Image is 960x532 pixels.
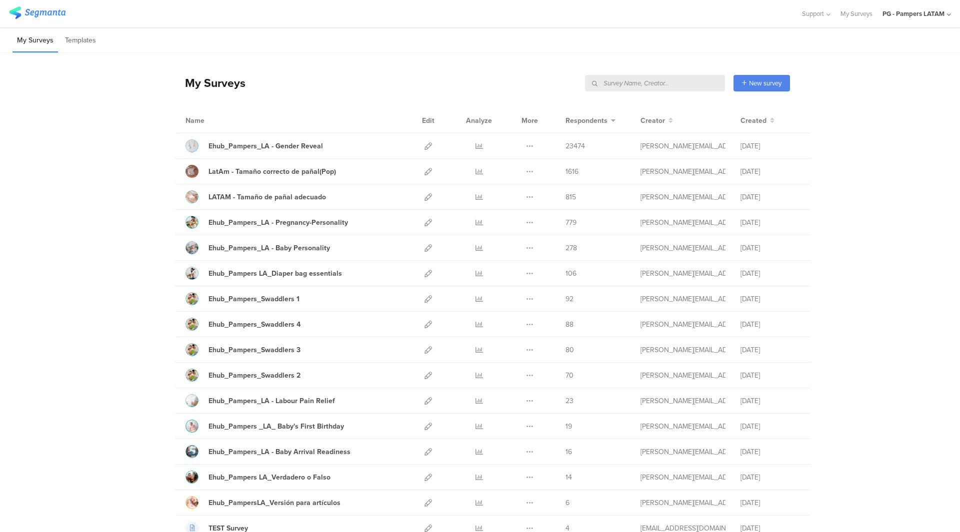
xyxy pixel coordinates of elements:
div: perez.ep@pg.com [640,370,725,381]
div: Ehub_Pampers_LA - Pregnancy-Personality [208,217,348,228]
span: 92 [565,294,573,304]
span: 23474 [565,141,585,151]
div: perez.ep@pg.com [640,345,725,355]
span: 19 [565,421,572,432]
span: 6 [565,498,569,508]
div: [DATE] [740,192,800,202]
div: [DATE] [740,472,800,483]
span: 14 [565,472,572,483]
div: [DATE] [740,166,800,177]
div: Ehub_Pampers LA_Diaper bag essentials [208,268,342,279]
a: Ehub_Pampers_Swaddlers 1 [185,292,299,305]
a: Ehub_Pampers_Swaddlers 3 [185,343,300,356]
div: [DATE] [740,345,800,355]
div: perez.ep@pg.com [640,217,725,228]
a: Ehub_Pampers_LA - Baby Arrival Readiness [185,445,350,458]
a: Ehub_Pampers_Swaddlers 2 [185,369,300,382]
span: 70 [565,370,573,381]
span: 23 [565,396,573,406]
div: Ehub_Pampers _LA_ Baby's First Birthday [208,421,344,432]
button: Creator [640,115,673,126]
a: LATAM - Tamaño de pañal adecuado [185,190,326,203]
div: LatAm - Tamaño correcto de pañal(Pop) [208,166,336,177]
span: Creator [640,115,665,126]
span: 80 [565,345,574,355]
div: Ehub_PampersLA_Versión para artículos [208,498,340,508]
div: PG - Pampers LATAM [882,9,944,18]
span: 88 [565,319,573,330]
div: [DATE] [740,370,800,381]
li: Templates [60,29,100,52]
span: 1616 [565,166,578,177]
a: Ehub_Pampers _LA_ Baby's First Birthday [185,420,344,433]
a: Ehub_PampersLA_Versión para artículos [185,496,340,509]
div: perez.ep@pg.com [640,141,725,151]
div: Ehub_Pampers_Swaddlers 1 [208,294,299,304]
div: [DATE] [740,268,800,279]
div: perez.ep@pg.com [640,498,725,508]
div: perez.ep@pg.com [640,319,725,330]
div: Edit [417,108,439,133]
a: Ehub_Pampers_LA - Pregnancy-Personality [185,216,348,229]
div: Ehub_Pampers_Swaddlers 2 [208,370,300,381]
div: perez.ep@pg.com [640,472,725,483]
div: [DATE] [740,447,800,457]
div: Ehub_Pampers_LA - Baby Personality [208,243,330,253]
span: Respondents [565,115,607,126]
a: Ehub_Pampers_LA - Labour Pain Relief [185,394,335,407]
a: Ehub_Pampers_Swaddlers 4 [185,318,300,331]
div: Analyze [464,108,494,133]
div: Ehub_Pampers_LA - Labour Pain Relief [208,396,335,406]
div: perez.ep@pg.com [640,268,725,279]
div: Name [185,115,245,126]
div: My Surveys [175,74,245,91]
div: Ehub_Pampers_Swaddlers 3 [208,345,300,355]
a: Ehub_Pampers_LA - Gender Reveal [185,139,323,152]
div: perez.ep@pg.com [640,166,725,177]
li: My Surveys [12,29,58,52]
div: [DATE] [740,217,800,228]
span: 815 [565,192,576,202]
span: 779 [565,217,576,228]
button: Created [740,115,774,126]
div: [DATE] [740,141,800,151]
span: 16 [565,447,572,457]
div: LATAM - Tamaño de pañal adecuado [208,192,326,202]
a: LatAm - Tamaño correcto de pañal(Pop) [185,165,336,178]
div: [DATE] [740,498,800,508]
div: Ehub_Pampers_LA - Gender Reveal [208,141,323,151]
span: 278 [565,243,577,253]
div: perez.ep@pg.com [640,243,725,253]
a: Ehub_Pampers_LA - Baby Personality [185,241,330,254]
div: [DATE] [740,294,800,304]
div: More [519,108,540,133]
div: Ehub_Pampers_LA - Baby Arrival Readiness [208,447,350,457]
div: [DATE] [740,421,800,432]
span: Support [802,9,824,18]
div: [DATE] [740,396,800,406]
div: perez.ep@pg.com [640,447,725,457]
div: perez.ep@pg.com [640,192,725,202]
a: Ehub_Pampers LA_Verdadero o Falso [185,471,330,484]
div: Ehub_Pampers_Swaddlers 4 [208,319,300,330]
div: Ehub_Pampers LA_Verdadero o Falso [208,472,330,483]
span: Created [740,115,766,126]
input: Survey Name, Creator... [585,75,725,91]
button: Respondents [565,115,615,126]
div: perez.ep@pg.com [640,421,725,432]
span: New survey [749,78,781,88]
span: 106 [565,268,576,279]
a: Ehub_Pampers LA_Diaper bag essentials [185,267,342,280]
div: perez.ep@pg.com [640,396,725,406]
div: [DATE] [740,319,800,330]
img: segmanta logo [9,6,65,19]
div: [DATE] [740,243,800,253]
div: perez.ep@pg.com [640,294,725,304]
